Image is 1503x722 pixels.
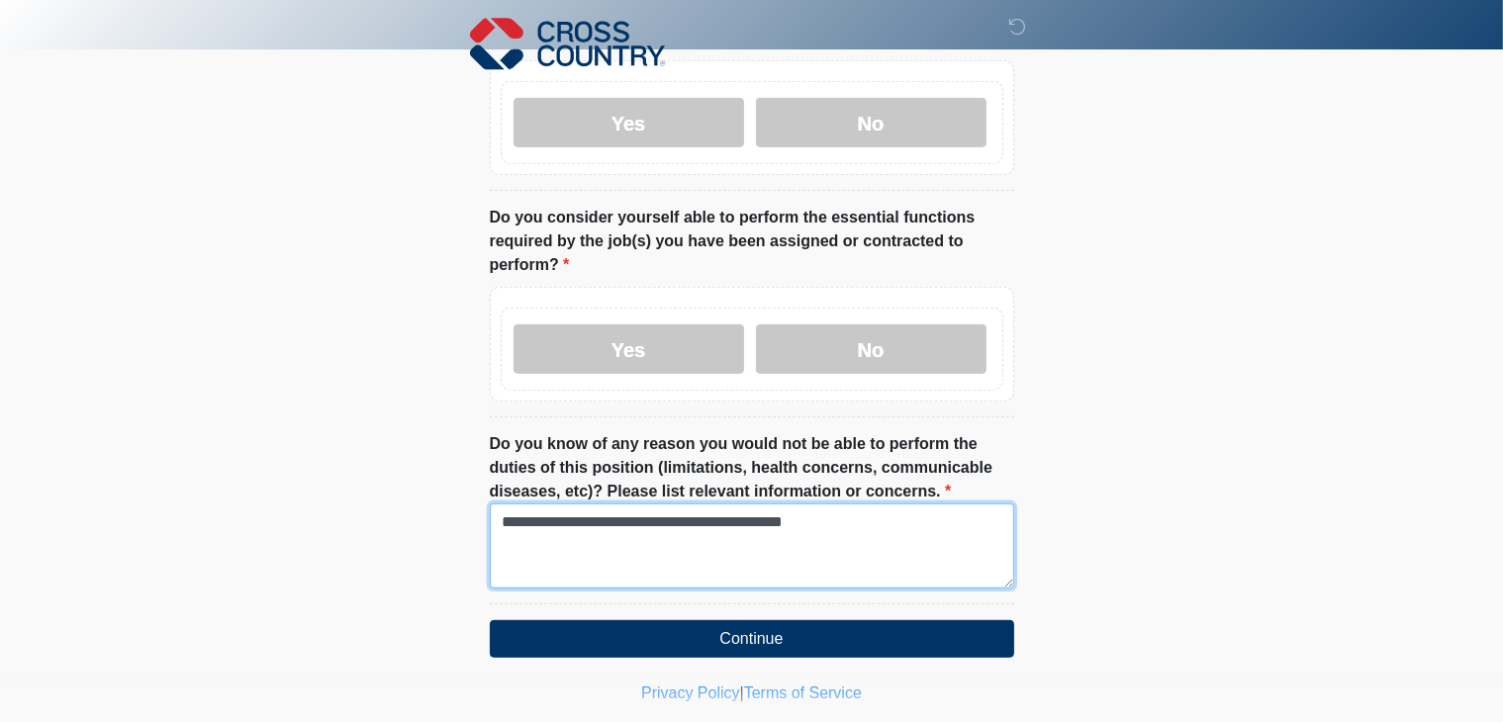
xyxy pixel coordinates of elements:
label: No [756,98,986,147]
a: Privacy Policy [641,684,740,701]
label: No [756,324,986,374]
a: Terms of Service [744,684,862,701]
button: Continue [490,620,1014,658]
label: Yes [514,324,744,374]
label: Yes [514,98,744,147]
a: | [740,684,744,701]
label: Do you know of any reason you would not be able to perform the duties of this position (limitatio... [490,432,1014,503]
img: Cross Country Logo [470,15,666,72]
label: Do you consider yourself able to perform the essential functions required by the job(s) you have ... [490,206,1014,277]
